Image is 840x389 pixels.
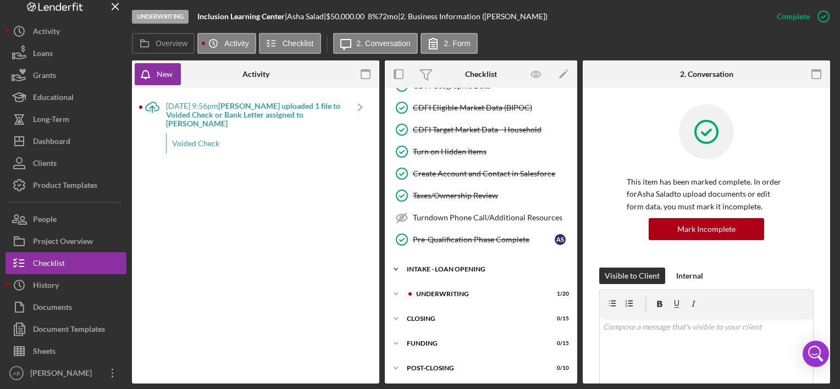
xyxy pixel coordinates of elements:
div: Activity [242,70,269,79]
div: Turn on Hidden Items [413,147,571,156]
a: Create Account and Contact in Salesforce [390,163,572,185]
label: 2. Form [444,39,471,48]
button: Activity [5,20,126,42]
a: Turndown Phone Call/Additional Resources [390,207,572,229]
div: Mark Incomplete [677,218,736,240]
button: Overview [132,33,195,54]
div: UNDERWRITING [416,291,541,297]
button: Activity [197,33,256,54]
div: POST-CLOSING [407,365,541,371]
div: 0 / 15 [549,340,569,347]
div: Grants [33,64,56,89]
div: Pre-Qualification Phase Complete [413,235,555,244]
button: Documents [5,296,126,318]
div: 0 / 15 [549,315,569,322]
div: | [197,12,287,21]
a: CDFI Target Market Data - Household [390,119,572,141]
button: People [5,208,126,230]
div: INTAKE - LOAN OPENING [407,266,563,273]
div: Educational [33,86,74,111]
div: 0 / 10 [549,365,569,371]
label: Overview [156,39,187,48]
div: Funding [407,340,541,347]
p: This item has been marked complete. In order for Asha Salad to upload documents or edit form data... [627,176,786,213]
button: Sheets [5,340,126,362]
button: Checklist [5,252,126,274]
a: [DATE] 9:56pm[PERSON_NAME] uploaded 1 file to Voided Check or Bank Letter assigned to [PERSON_NAM... [139,93,374,167]
div: CDFI Eligible Market Data (BIPOC) [413,103,571,112]
a: Taxes/Ownership Review [390,185,572,207]
button: 2. Form [421,33,478,54]
button: Complete [766,5,835,27]
div: 8 % [368,12,378,21]
div: Activity [33,20,60,45]
button: Loans [5,42,126,64]
b: [PERSON_NAME] uploaded 1 file to Voided Check or Bank Letter assigned to [PERSON_NAME] [166,101,340,128]
div: Create Account and Contact in Salesforce [413,169,571,178]
div: Taxes/Ownership Review [413,191,571,200]
button: Clients [5,152,126,174]
div: $50,000.00 [326,12,368,21]
div: Visible to Client [605,268,660,284]
div: Document Templates [33,318,105,343]
button: Long-Term [5,108,126,130]
div: Internal [676,268,703,284]
a: Pre-Qualification Phase CompleteAS [390,229,572,251]
div: Complete [777,5,810,27]
text: AB [13,370,20,376]
div: Underwriting [132,10,189,24]
div: Sheets [33,340,56,365]
div: Loans [33,42,53,67]
label: 2. Conversation [357,39,411,48]
button: Dashboard [5,130,126,152]
div: [DATE] 9:56pm [166,102,346,128]
div: Turndown Phone Call/Additional Resources [413,213,571,222]
div: People [33,208,57,233]
div: Documents [33,296,72,321]
button: Grants [5,64,126,86]
div: Checklist [33,252,65,277]
div: 1 / 20 [549,291,569,297]
button: Visible to Client [599,268,665,284]
button: Mark Incomplete [649,218,764,240]
div: New [157,63,173,85]
div: History [33,274,59,299]
button: Internal [671,268,709,284]
div: Clients [33,152,57,177]
b: Inclusion Learning Center [197,12,285,21]
button: AB[PERSON_NAME] [5,362,126,384]
div: | 2. Business Information ([PERSON_NAME]) [398,12,548,21]
div: CDFI Target Market Data - Household [413,125,571,134]
button: Educational [5,86,126,108]
button: Checklist [259,33,321,54]
div: Checklist [465,70,497,79]
div: A S [555,234,566,245]
button: 2. Conversation [333,33,418,54]
a: CDFI Eligible Market Data (BIPOC) [390,97,572,119]
button: Project Overview [5,230,126,252]
button: History [5,274,126,296]
div: Project Overview [33,230,93,255]
a: Turn on Hidden Items [390,141,572,163]
div: Dashboard [33,130,70,155]
div: [PERSON_NAME] [27,362,99,387]
div: Open Intercom Messenger [803,341,829,367]
a: Document Templates [5,318,126,340]
button: New [135,63,181,85]
div: CLOSING [407,315,541,322]
a: Product Templates [5,174,126,196]
div: Asha Salad | [287,12,326,21]
label: Activity [224,39,248,48]
label: Checklist [283,39,314,48]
